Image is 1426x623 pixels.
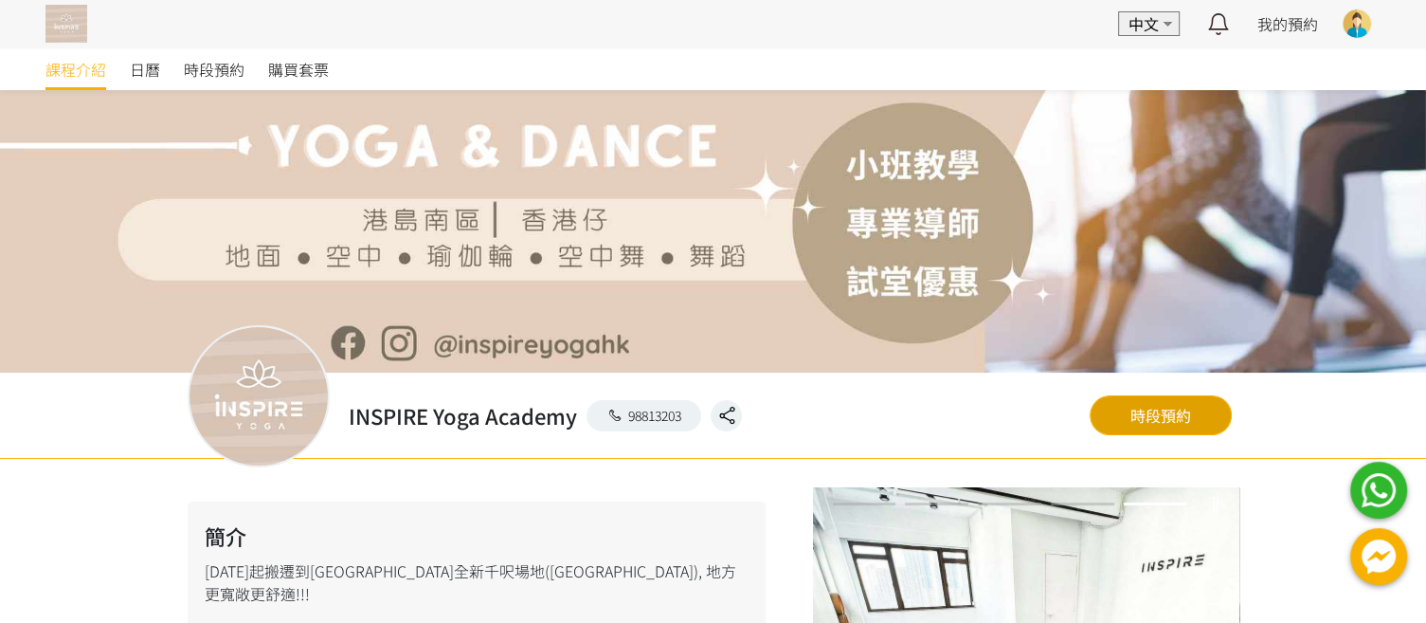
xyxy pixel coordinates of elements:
[1257,12,1318,35] a: 我的預約
[130,48,160,90] a: 日曆
[205,521,749,552] h2: 簡介
[184,48,244,90] a: 時段預約
[130,58,160,81] span: 日曆
[184,58,244,81] span: 時段預約
[268,58,329,81] span: 購買套票
[1090,395,1232,435] a: 時段預約
[45,58,106,81] span: 課程介紹
[45,5,87,43] img: T57dtJh47iSJKDtQ57dN6xVUMYY2M0XQuGF02OI4.png
[349,400,577,431] h2: INSPIRE Yoga Academy
[587,400,702,431] a: 98813203
[45,48,106,90] a: 課程介紹
[268,48,329,90] a: 購買套票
